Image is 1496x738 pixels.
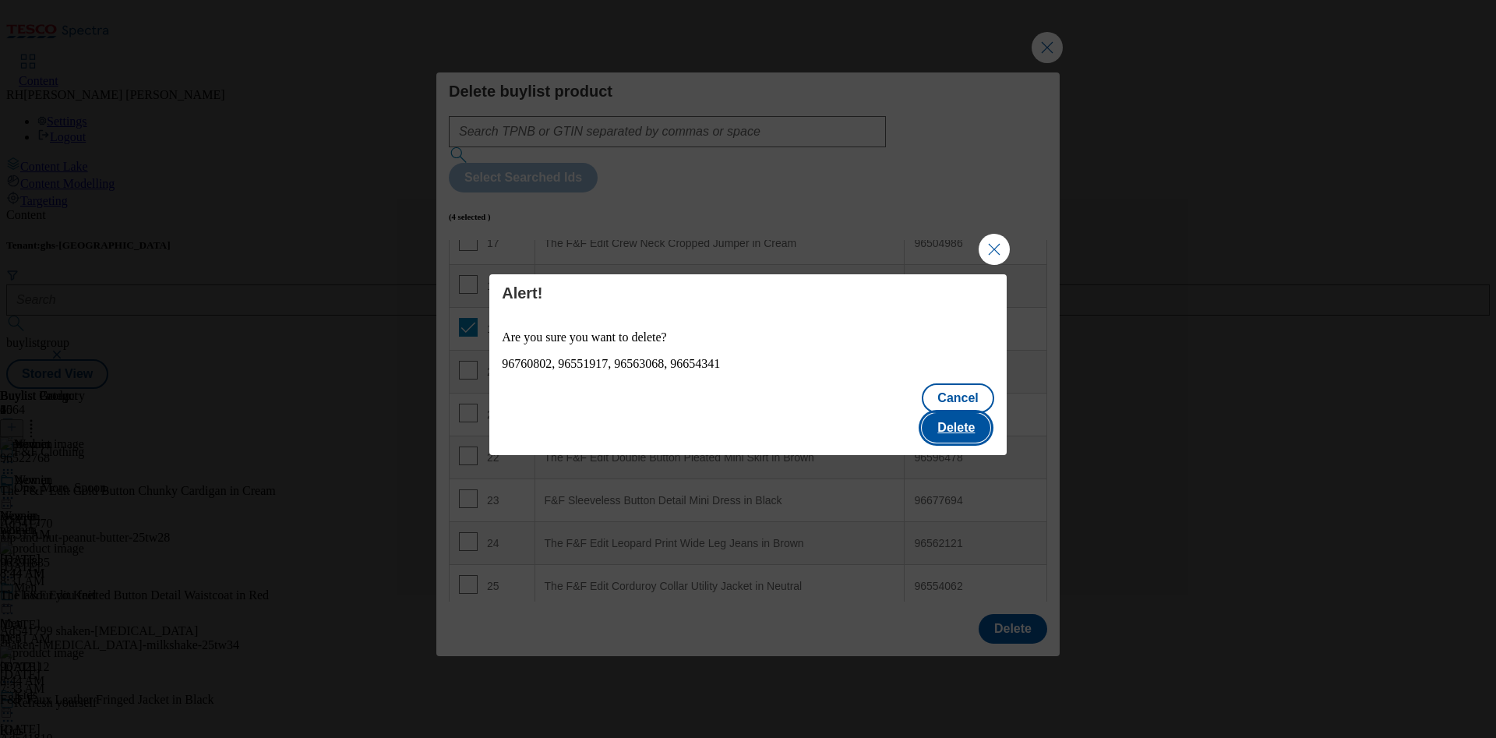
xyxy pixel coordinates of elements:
h4: Alert! [502,284,994,302]
button: Cancel [922,383,993,413]
div: 96760802, 96551917, 96563068, 96654341 [502,357,994,371]
div: Modal [489,274,1007,455]
p: Are you sure you want to delete? [502,330,994,344]
button: Delete [922,413,990,443]
button: Close Modal [979,234,1010,265]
